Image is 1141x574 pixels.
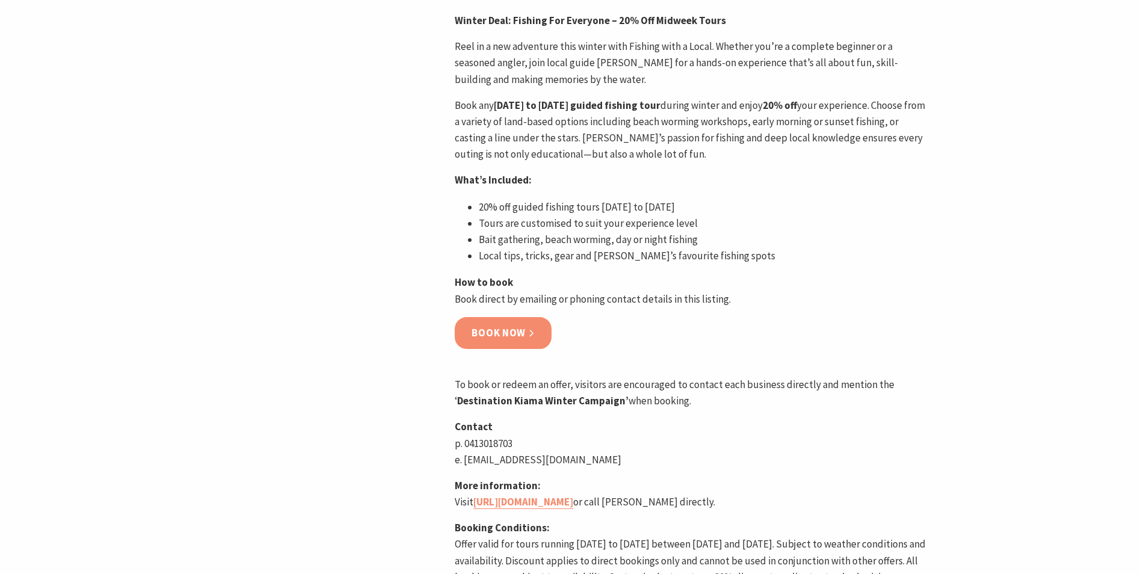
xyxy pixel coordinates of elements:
strong: Destination Kiama Winter Campaign’ [457,394,629,407]
a: Book now [455,317,552,349]
p: Bait gathering, beach worming, day or night fishing [479,232,926,248]
p: To book or redeem an offer, visitors are encouraged to contact each business directly and mention... [455,377,926,409]
p: p. 0413018703 e. [EMAIL_ADDRESS][DOMAIN_NAME] [455,419,926,468]
strong: Winter Deal: Fishing For Everyone – 20% Off Midweek Tours [455,14,726,27]
strong: [DATE] to [DATE] guided fishing tour [494,99,660,112]
strong: How to book [455,276,513,289]
strong: Contact [455,420,493,433]
p: 20% off guided fishing tours [DATE] to [DATE] [479,199,926,215]
p: Book direct by emailing or phoning contact details in this listing. [455,274,926,307]
strong: More information: [455,479,541,492]
a: [URL][DOMAIN_NAME] [473,495,573,509]
strong: 20% off [763,99,797,112]
p: Tours are customised to suit your experience level [479,215,926,232]
strong: Booking Conditions: [455,521,550,534]
p: Reel in a new adventure this winter with Fishing with a Local. Whether you’re a complete beginner... [455,39,926,88]
p: Book any during winter and enjoy your experience. Choose from a variety of land-based options inc... [455,97,926,163]
p: Visit or call [PERSON_NAME] directly. [455,478,926,510]
p: Local tips, tricks, gear and [PERSON_NAME]’s favourite fishing spots [479,248,926,264]
strong: What’s Included: [455,173,532,187]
